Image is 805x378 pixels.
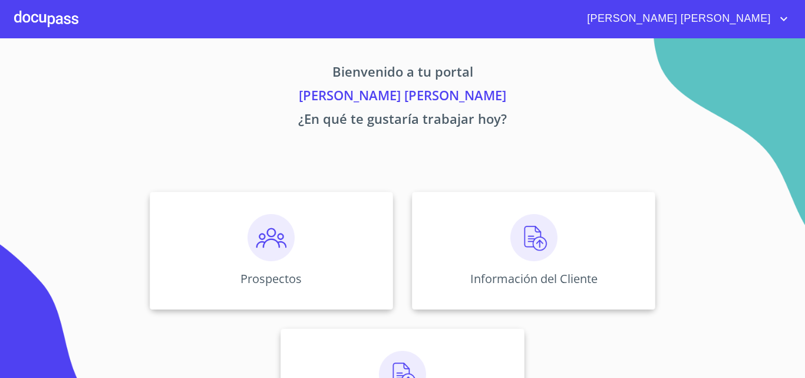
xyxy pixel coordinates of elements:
p: [PERSON_NAME] [PERSON_NAME] [39,86,766,109]
p: ¿En qué te gustaría trabajar hoy? [39,109,766,133]
p: Prospectos [240,271,302,287]
p: Bienvenido a tu portal [39,62,766,86]
p: Información del Cliente [470,271,598,287]
img: prospectos.png [248,214,295,261]
span: [PERSON_NAME] [PERSON_NAME] [578,9,777,28]
button: account of current user [578,9,791,28]
img: carga.png [510,214,557,261]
